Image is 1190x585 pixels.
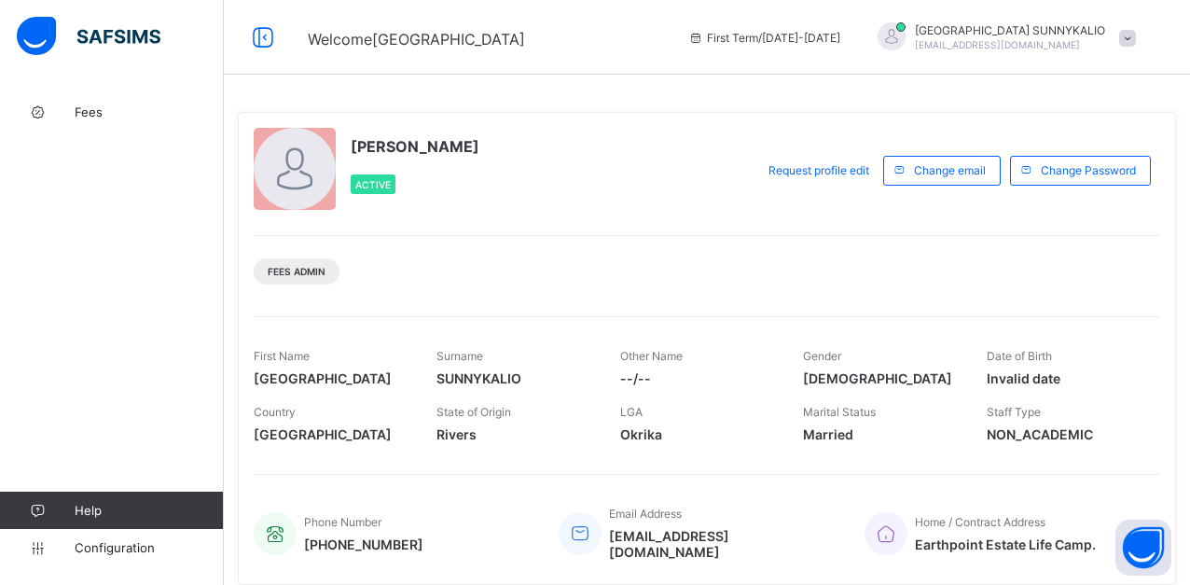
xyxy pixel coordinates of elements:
[75,503,223,518] span: Help
[254,370,408,386] span: [GEOGRAPHIC_DATA]
[436,426,591,442] span: Rivers
[620,405,643,419] span: LGA
[915,536,1096,552] span: Earthpoint Estate Life Camp.
[803,349,841,363] span: Gender
[308,30,525,49] span: Welcome [GEOGRAPHIC_DATA]
[987,405,1041,419] span: Staff Type
[17,17,160,56] img: safsims
[1115,520,1171,576] button: Open asap
[436,405,511,419] span: State of Origin
[987,349,1052,363] span: Date of Birth
[436,349,483,363] span: Surname
[803,370,958,386] span: [DEMOGRAPHIC_DATA]
[75,104,224,119] span: Fees
[620,349,683,363] span: Other Name
[254,349,310,363] span: First Name
[768,163,869,177] span: Request profile edit
[268,266,325,277] span: Fees Admin
[304,515,381,529] span: Phone Number
[915,515,1045,529] span: Home / Contract Address
[351,137,479,156] span: [PERSON_NAME]
[609,507,682,521] span: Email Address
[620,370,775,386] span: --/--
[254,405,296,419] span: Country
[803,426,958,442] span: Married
[620,426,775,442] span: Okrika
[859,22,1145,53] div: FLORENCESUNNYKALIO
[436,370,591,386] span: SUNNYKALIO
[987,370,1142,386] span: Invalid date
[914,163,986,177] span: Change email
[254,426,408,442] span: [GEOGRAPHIC_DATA]
[915,23,1105,37] span: [GEOGRAPHIC_DATA] SUNNYKALIO
[1041,163,1136,177] span: Change Password
[75,540,223,555] span: Configuration
[609,528,837,560] span: [EMAIL_ADDRESS][DOMAIN_NAME]
[304,536,423,552] span: [PHONE_NUMBER]
[688,31,840,45] span: session/term information
[987,426,1142,442] span: NON_ACADEMIC
[355,179,391,190] span: Active
[915,39,1080,50] span: [EMAIL_ADDRESS][DOMAIN_NAME]
[803,405,876,419] span: Marital Status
